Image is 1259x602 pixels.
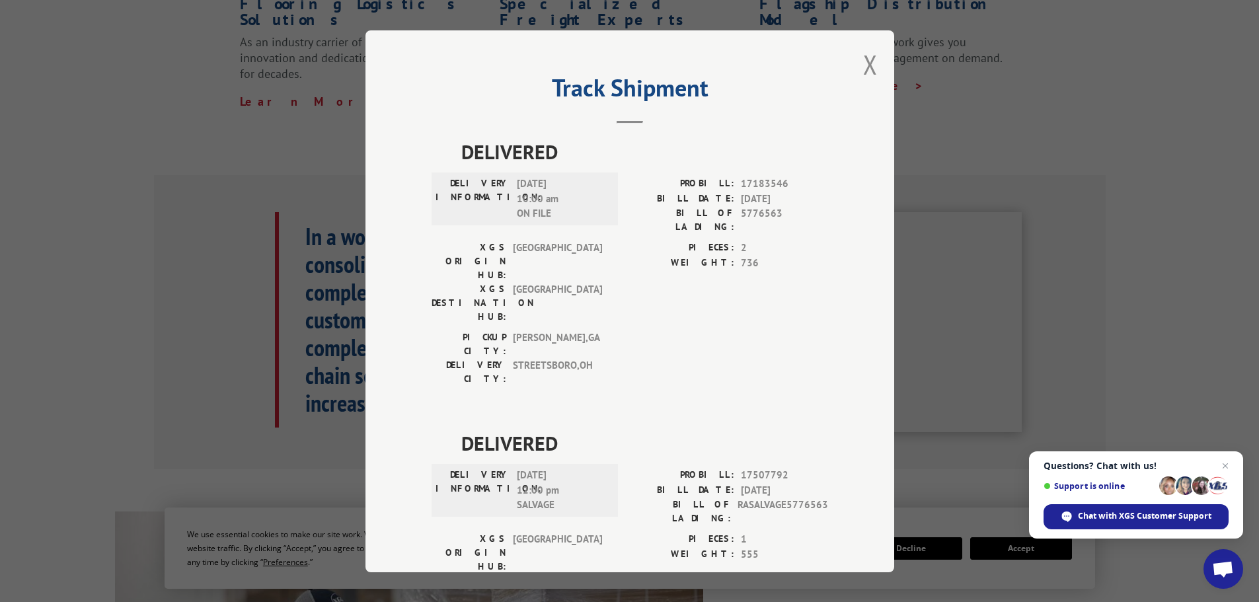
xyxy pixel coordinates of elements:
label: BILL DATE: [630,482,734,498]
label: BILL DATE: [630,191,734,206]
span: 555 [741,546,828,562]
div: Chat with XGS Customer Support [1044,504,1229,529]
span: 17183546 [741,176,828,192]
span: [GEOGRAPHIC_DATA] [513,282,602,324]
span: [PERSON_NAME] , GA [513,330,602,358]
label: PIECES: [630,532,734,547]
span: [DATE] 10:00 am ON FILE [517,176,606,221]
span: [DATE] [741,482,828,498]
label: BILL OF LADING: [630,498,731,525]
span: [DATE] 12:00 pm SALVAGE [517,468,606,513]
span: Chat with XGS Customer Support [1078,510,1211,522]
span: Close chat [1217,458,1233,474]
label: DELIVERY CITY: [432,358,506,386]
span: STREETSBORO , OH [513,358,602,386]
label: XGS ORIGIN HUB: [432,532,506,574]
label: BILL OF LADING: [630,206,734,234]
span: DELIVERED [461,428,828,458]
span: 736 [741,255,828,270]
span: [DATE] [741,191,828,206]
label: DELIVERY INFORMATION: [436,176,510,221]
label: PIECES: [630,241,734,256]
h2: Track Shipment [432,79,828,104]
span: [GEOGRAPHIC_DATA] [513,241,602,282]
span: RASALVAGE5776563 [738,498,828,525]
span: 2 [741,241,828,256]
label: XGS ORIGIN HUB: [432,241,506,282]
span: 17507792 [741,468,828,483]
span: DELIVERED [461,137,828,167]
label: PICKUP CITY: [432,330,506,358]
label: XGS DESTINATION HUB: [432,282,506,324]
button: Close modal [863,47,878,82]
label: WEIGHT: [630,255,734,270]
label: WEIGHT: [630,546,734,562]
div: Open chat [1203,549,1243,589]
span: [GEOGRAPHIC_DATA] [513,532,602,574]
label: DELIVERY INFORMATION: [436,468,510,513]
span: 1 [741,532,828,547]
span: Questions? Chat with us! [1044,461,1229,471]
span: 5776563 [741,206,828,234]
label: PROBILL: [630,468,734,483]
span: Support is online [1044,481,1155,491]
label: PROBILL: [630,176,734,192]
